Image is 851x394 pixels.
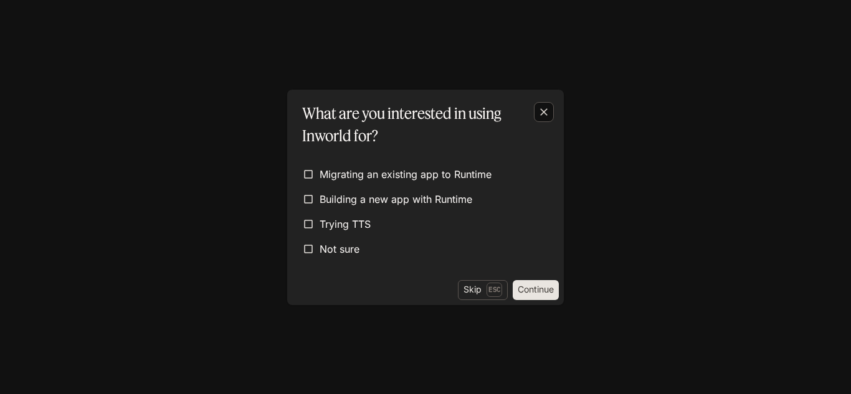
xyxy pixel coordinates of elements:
span: Building a new app with Runtime [320,192,472,207]
button: Continue [513,280,559,300]
p: Esc [487,283,502,296]
button: SkipEsc [458,280,508,300]
span: Not sure [320,242,359,256]
span: Trying TTS [320,217,371,232]
p: What are you interested in using Inworld for? [302,102,544,147]
span: Migrating an existing app to Runtime [320,167,492,182]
